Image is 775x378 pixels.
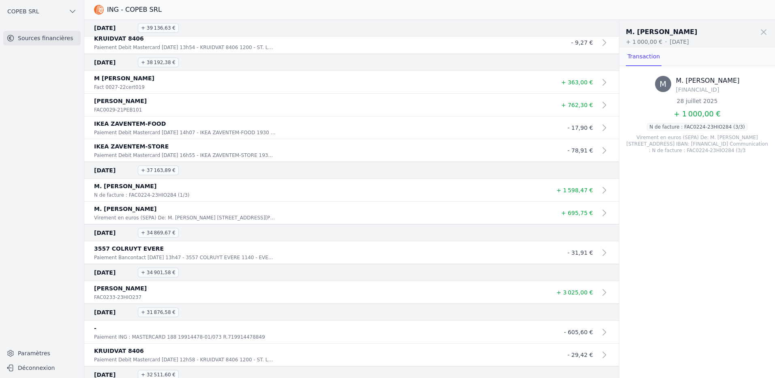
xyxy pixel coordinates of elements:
[3,361,81,374] button: Déconnexion
[567,352,593,358] span: - 29,42 €
[94,119,544,129] p: IKEA ZAVENTEM-FOOD
[138,58,179,67] span: + 38 192,38 €
[94,83,276,91] p: Fact 0027-22cert019
[138,307,179,317] span: + 31 876,58 €
[567,125,593,131] span: - 17,90 €
[94,268,133,277] span: [DATE]
[94,34,544,43] p: KRUIDVAT 8406
[557,289,593,296] span: + 3 025,00 €
[94,307,133,317] span: [DATE]
[557,187,593,193] span: + 1 598,47 €
[84,281,619,304] a: [PERSON_NAME] FAC0233-23HIO237 + 3 025,00 €
[561,210,593,216] span: + 695,75 €
[94,129,276,137] p: Paiement Debit Mastercard [DATE] 14h07 - IKEA ZAVENTEM-FOOD 1930 - ZAVENTEM - BEL Numéro de carte...
[567,249,593,256] span: - 31,91 €
[94,151,276,159] p: Paiement Debit Mastercard [DATE] 16h55 - IKEA ZAVENTEM-STORE 1930 - ZAVENTEM - BEL Numéro de cart...
[94,333,276,341] p: Paiement ING : MASTERCARD 188 19914478-01/073 R.719914478849
[94,191,276,199] p: N de facture : FAC0224-23HIO284 (1/3)
[564,329,593,335] span: - 605,60 €
[94,181,544,191] p: M. [PERSON_NAME]
[84,71,619,94] a: M [PERSON_NAME] Fact 0027-22cert019 + 363,00 €
[94,323,544,333] p: -
[674,110,721,118] span: + 1 000,00 €
[94,43,276,52] p: Paiement Debit Mastercard [DATE] 13h54 - KRUIDVAT 8406 1200 - ST. LAMBRECHT - BEL Numéro de carte...
[676,76,740,86] h3: M. [PERSON_NAME]
[138,165,179,175] span: + 37 163,89 €
[94,23,133,33] span: [DATE]
[138,268,179,277] span: + 34 901,58 €
[94,283,544,293] p: [PERSON_NAME]
[84,139,619,162] a: IKEA ZAVENTEM-STORE Paiement Debit Mastercard [DATE] 16h55 - IKEA ZAVENTEM-STORE 1930 - ZAVENTEM ...
[626,134,769,154] div: Virement en euros (SEPA) De: M. [PERSON_NAME] [STREET_ADDRESS] IBAN: [FINANCIAL_ID] Communication...
[94,346,544,356] p: KRUIDVAT 8406
[7,7,39,15] span: COPEB SRL
[626,38,769,46] p: + 1 000,00 € [DATE]
[94,214,276,222] p: Virement en euros (SEPA) De: M. [PERSON_NAME] [STREET_ADDRESS][PERSON_NAME] IBAN: [FINANCIAL_ID]
[84,241,619,264] a: 3557 COLRUYT EVERE Paiement Bancontact [DATE] 13h47 - 3557 COLRUYT EVERE 1140 - EVERE - BEL Numér...
[84,94,619,116] a: [PERSON_NAME] FAC0029-21PEB101 + 762,30 €
[659,78,666,90] span: M
[94,356,276,364] p: Paiement Debit Mastercard [DATE] 12h58 - KRUIDVAT 8406 1200 - ST. LAMBRECHT - BEL Numéro de carte...
[84,344,619,366] a: KRUIDVAT 8406 Paiement Debit Mastercard [DATE] 12h58 - KRUIDVAT 8406 1200 - ST. LAMBRECHT - BEL N...
[94,142,544,151] p: IKEA ZAVENTEM-STORE
[94,5,104,15] img: ING - COPEB SRL
[94,228,133,238] span: [DATE]
[94,204,544,214] p: M. [PERSON_NAME]
[84,31,619,54] a: KRUIDVAT 8406 Paiement Debit Mastercard [DATE] 13h54 - KRUIDVAT 8406 1200 - ST. LAMBRECHT - BEL N...
[94,96,544,106] p: [PERSON_NAME]
[84,202,619,224] a: M. [PERSON_NAME] Virement en euros (SEPA) De: M. [PERSON_NAME] [STREET_ADDRESS][PERSON_NAME] IBAN...
[626,27,697,37] h2: M. [PERSON_NAME]
[567,147,593,154] span: - 78,91 €
[3,31,81,45] a: Sources financières
[676,86,740,94] p: [FINANCIAL_ID]
[84,321,619,344] a: - Paiement ING : MASTERCARD 188 19914478-01/073 R.719914478849 - 605,60 €
[677,97,718,105] div: 28 juillet 2025
[138,23,179,33] span: + 39 136,63 €
[626,47,662,66] a: Transaction
[3,347,81,360] a: Paramètres
[571,39,593,46] span: - 9,27 €
[84,179,619,202] a: M. [PERSON_NAME] N de facture : FAC0224-23HIO284 (1/3) + 1 598,47 €
[94,73,544,83] p: M [PERSON_NAME]
[561,102,593,108] span: + 762,30 €
[3,5,81,18] button: COPEB SRL
[94,165,133,175] span: [DATE]
[94,253,276,262] p: Paiement Bancontact [DATE] 13h47 - 3557 COLRUYT EVERE 1140 - EVERE - BEL Numéro de carte 5244 35X...
[94,106,276,114] p: FAC0029-21PEB101
[94,58,133,67] span: [DATE]
[94,244,544,253] p: 3557 COLRUYT EVERE
[138,228,179,238] span: + 34 869,67 €
[84,116,619,139] a: IKEA ZAVENTEM-FOOD Paiement Debit Mastercard [DATE] 14h07 - IKEA ZAVENTEM-FOOD 1930 - ZAVENTEM - ...
[561,79,593,86] span: + 363,00 €
[94,293,276,301] p: FAC0233-23HIO237
[647,123,747,131] p: N de facture : FAC0224-23HIO284 (3/3)
[107,5,162,15] h3: ING - COPEB SRL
